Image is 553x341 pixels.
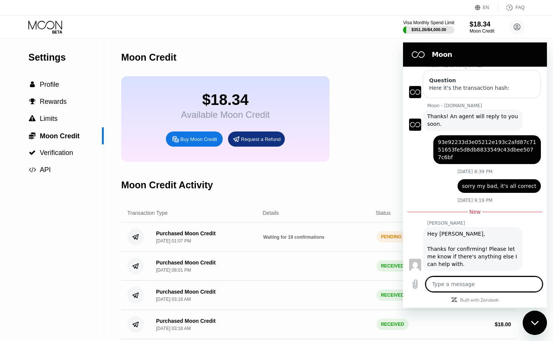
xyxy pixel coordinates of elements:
div: $18.34 [181,91,270,108]
div: Buy Moon Credit [166,131,223,147]
div: EN [483,5,489,10]
div:  [28,166,36,173]
div: RECEIVED [376,260,409,272]
div: Settings [28,52,104,63]
span: Waiting for 19 confirmations [263,235,325,240]
div: Moon Credit [121,52,177,63]
div:  [28,132,36,139]
div: Visa Monthly Spend Limit [403,20,454,25]
span: Limits [40,115,58,122]
div: Request a Refund [241,136,281,142]
div: [DATE] 08:01 PM [156,267,191,273]
div: Buy Moon Credit [180,136,217,142]
div: Moon Credit Activity [121,180,213,191]
iframe: Button to launch messaging window, conversation in progress [523,311,547,335]
div: [DATE] 03:18 AM [156,326,191,331]
span:  [29,166,36,173]
div:  [28,98,36,105]
div: Details [263,210,279,216]
span: API [40,166,51,174]
div: [DATE] 03:16 AM [156,297,191,302]
div: Moon Credit [470,28,494,34]
div: Purchased Moon Credit [156,230,216,236]
div: $18.34 [470,20,494,28]
div: Status [376,210,391,216]
div:  [28,115,36,122]
div: FAQ [516,5,525,10]
span: Moon Credit [40,132,80,140]
div:  [28,149,36,156]
div: Available Moon Credit [181,109,270,120]
span: Rewards [40,98,67,105]
div:  [28,81,36,88]
div: RECEIVED [376,289,409,301]
span:  [29,132,36,139]
div: $351.26 / $4,000.00 [411,27,446,32]
div: [DATE] 01:07 PM [156,238,191,244]
div: Purchased Moon Credit [156,289,216,295]
span:  [29,98,36,105]
div: Transaction Type [127,210,168,216]
div: Request a Refund [228,131,285,147]
span: Profile [40,81,59,88]
div: Purchased Moon Credit [156,318,216,324]
iframe: Messaging window [403,42,547,308]
div: $ 18.00 [495,321,511,327]
span:  [29,149,36,156]
span: Verification [40,149,73,156]
div: Purchased Moon Credit [156,260,216,266]
div: EN [475,4,498,11]
div: $18.34Moon Credit [470,20,494,34]
div: FAQ [498,4,525,11]
span:  [30,81,35,88]
div: PENDING [376,231,406,242]
div: RECEIVED [376,319,409,330]
span:  [29,115,36,122]
div: Visa Monthly Spend Limit$351.26/$4,000.00 [403,20,454,34]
